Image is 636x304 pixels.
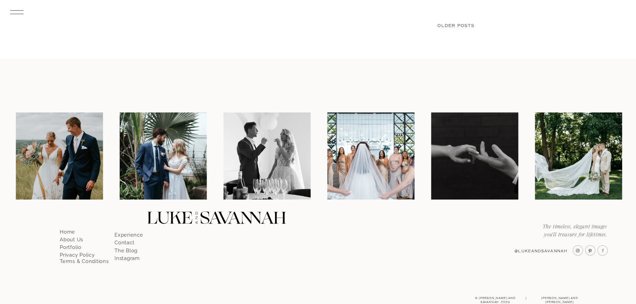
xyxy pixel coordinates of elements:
a: Contact [115,238,153,244]
p: The timeless, elegant images you'll treasure for lifetimes. [534,223,607,239]
a: About Us [60,235,98,241]
a: Privacy Policy [60,250,98,256]
img: Sasha + Emera | Sioux Falls, South Dakota -19 [431,112,518,200]
p: © [PERSON_NAME] and savannah 2025 [467,296,523,302]
a: Instagram [115,253,153,259]
img: Anne + Lane | Pierre, South Dakota | Wedding Photographers-432 [16,112,103,200]
a: The Blog [115,246,153,252]
img: Keegan + Shelby Sneak Peeks | Monick Yards -18 [223,112,310,200]
a: [PERSON_NAME] and [PERSON_NAME] [528,296,591,302]
a: Terms & Conditions [60,256,110,262]
a: Portfolio [60,242,98,248]
a: @lukeandsavannah [510,249,567,254]
img: Sam + Cassie | Sneak Peeks -5 [327,112,414,200]
a: Experience [115,230,153,236]
img: Garret + Kyle Sneak Peeks -19 [120,112,207,200]
img: Tyrell + Danica | The Meadow Barn | Harrisburg, SD-9 [535,112,622,200]
a: Older Posts [437,23,474,28]
a: | [523,296,528,302]
a: Home [60,227,98,233]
